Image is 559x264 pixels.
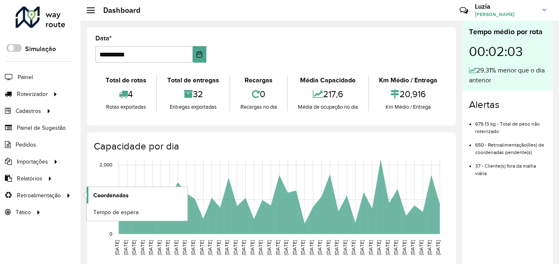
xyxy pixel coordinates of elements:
[371,103,446,111] div: Km Médio / Entrega
[159,103,227,111] div: Entregas exportadas
[475,114,546,135] li: 679,13 kg - Total de peso não roteirizado
[249,240,255,255] text: [DATE]
[469,26,546,37] div: Tempo médio por rota
[475,11,536,18] span: [PERSON_NAME]
[95,6,141,15] h2: Dashboard
[94,140,448,152] h4: Capacidade por dia
[283,240,289,255] text: [DATE]
[455,2,473,19] a: Contato Rápido
[97,75,154,85] div: Total de rotas
[309,240,314,255] text: [DATE]
[159,85,227,103] div: 32
[114,240,120,255] text: [DATE]
[109,231,112,236] text: 0
[371,85,446,103] div: 20,916
[99,162,112,168] text: 2,000
[232,85,285,103] div: 0
[97,103,154,111] div: Rotas exportadas
[17,191,61,200] span: Retroalimentação
[17,124,66,132] span: Painel de Sugestão
[17,157,48,166] span: Importações
[93,191,129,200] span: Coordenadas
[232,75,285,85] div: Recargas
[475,2,536,10] h3: Luzia
[290,85,366,103] div: 217,6
[368,240,373,255] text: [DATE]
[140,240,145,255] text: [DATE]
[475,135,546,156] li: 650 - Retroalimentação(ões) de coordenadas pendente(s)
[290,75,366,85] div: Média Capacidade
[232,103,285,111] div: Recargas no dia
[233,240,238,255] text: [DATE]
[266,240,272,255] text: [DATE]
[87,187,187,203] a: Coordenadas
[418,240,424,255] text: [DATE]
[131,240,136,255] text: [DATE]
[475,156,546,177] li: 37 - Cliente(s) fora da malha viária
[224,240,229,255] text: [DATE]
[275,240,280,255] text: [DATE]
[402,240,407,255] text: [DATE]
[87,204,187,220] a: Tempo de espera
[427,240,432,255] text: [DATE]
[148,240,153,255] text: [DATE]
[193,46,206,63] button: Choose Date
[95,33,112,43] label: Data
[359,240,365,255] text: [DATE]
[241,240,246,255] text: [DATE]
[435,240,441,255] text: [DATE]
[393,240,398,255] text: [DATE]
[258,240,263,255] text: [DATE]
[165,240,170,255] text: [DATE]
[292,240,297,255] text: [DATE]
[351,240,356,255] text: [DATE]
[123,240,128,255] text: [DATE]
[469,37,546,65] div: 00:02:03
[290,103,366,111] div: Média de ocupação no dia
[16,107,41,115] span: Cadastros
[16,208,31,217] span: Tático
[469,99,546,111] h4: Alertas
[469,65,546,85] div: 29,31% menor que o dia anterior
[17,90,48,98] span: Roteirizador
[342,240,348,255] text: [DATE]
[300,240,305,255] text: [DATE]
[18,73,33,82] span: Painel
[16,140,36,149] span: Pedidos
[371,75,446,85] div: Km Médio / Entrega
[190,240,196,255] text: [DATE]
[157,240,162,255] text: [DATE]
[25,44,56,54] label: Simulação
[207,240,213,255] text: [DATE]
[159,75,227,85] div: Total de entregas
[326,240,331,255] text: [DATE]
[385,240,390,255] text: [DATE]
[216,240,221,255] text: [DATE]
[17,174,42,183] span: Relatórios
[376,240,381,255] text: [DATE]
[317,240,322,255] text: [DATE]
[410,240,415,255] text: [DATE]
[334,240,339,255] text: [DATE]
[97,85,154,103] div: 4
[182,240,187,255] text: [DATE]
[93,208,139,217] span: Tempo de espera
[173,240,179,255] text: [DATE]
[199,240,204,255] text: [DATE]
